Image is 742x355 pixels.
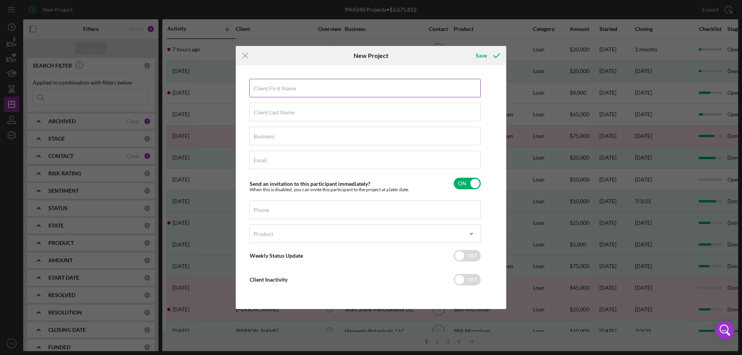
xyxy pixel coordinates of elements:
label: Client Inactivity [250,276,288,283]
button: Save [468,48,506,63]
label: Client First Name [254,85,296,92]
label: Send an invitation to this participant immediately? [250,180,370,187]
div: Product [254,231,273,237]
h6: New Project [354,52,388,59]
label: Phone [254,207,269,213]
label: Email [254,157,267,163]
label: Weekly Status Update [250,252,303,259]
div: Save [476,48,487,63]
div: When this is disabled, you can invite this participant to the project at a later date. [250,187,409,192]
label: Client Last Name [254,109,294,116]
div: Open Intercom Messenger [716,321,734,340]
label: Business [254,133,274,139]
